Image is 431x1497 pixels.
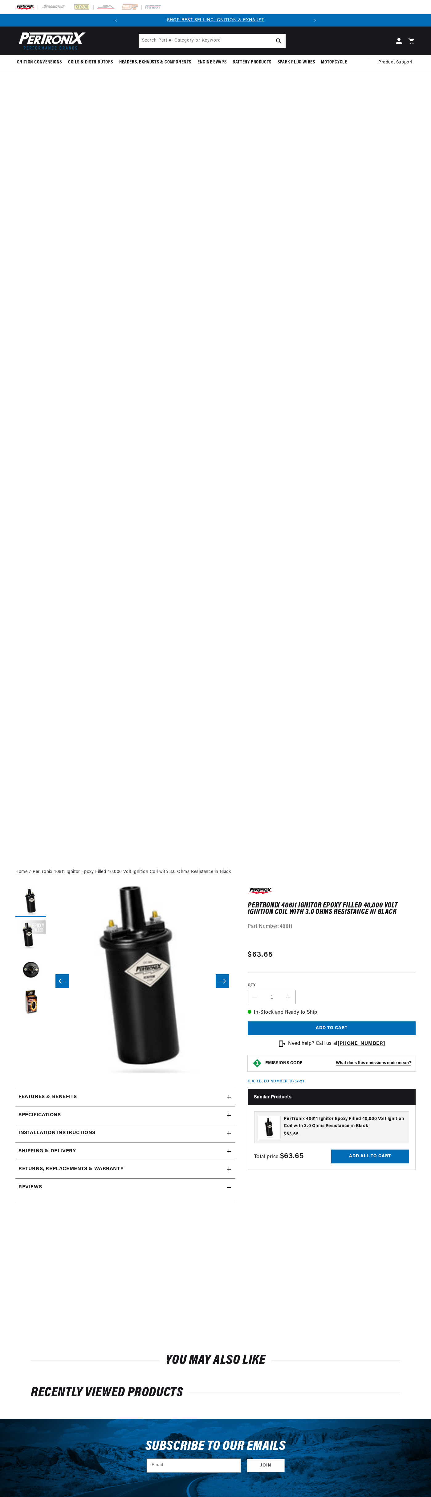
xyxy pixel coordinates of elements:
[194,55,230,70] summary: Engine Swaps
[248,983,416,988] label: QTY
[233,59,271,66] span: Battery Products
[139,34,286,48] input: Search Part #, Category or Keyword
[15,1106,235,1124] summary: Specifications
[68,59,113,66] span: Coils & Distributors
[252,1058,262,1068] img: Emissions code
[15,55,65,70] summary: Ignition Conversions
[18,1147,76,1155] h2: Shipping & Delivery
[321,59,347,66] span: Motorcycle
[116,55,194,70] summary: Headers, Exhausts & Components
[338,1041,385,1046] a: [PHONE_NUMBER]
[15,1124,235,1142] summary: Installation instructions
[145,1441,286,1452] h3: Subscribe to our emails
[15,869,416,875] nav: breadcrumbs
[15,920,46,951] button: Load image 2 in gallery view
[248,923,416,931] div: Part Number:
[272,34,286,48] button: Search Part #, Category or Keyword
[15,59,62,66] span: Ignition Conversions
[331,1150,409,1163] button: Add all to cart
[65,55,116,70] summary: Coils & Distributors
[110,14,122,26] button: Translation missing: en.sections.announcements.previous_announcement
[15,30,86,51] img: Pertronix
[248,1021,416,1035] button: Add to cart
[18,1111,61,1119] h2: Specifications
[284,1131,299,1138] span: $63.65
[15,954,46,985] button: Load image 3 in gallery view
[31,1387,400,1399] h2: RECENTLY VIEWED PRODUCTS
[274,55,318,70] summary: Spark Plug Wires
[55,974,69,988] button: Slide left
[18,1165,124,1173] h2: Returns, Replacements & Warranty
[378,59,413,66] span: Product Support
[288,1040,385,1048] p: Need help? Call us at
[248,1089,416,1105] h2: Similar Products
[15,869,27,875] a: Home
[18,1129,96,1137] h2: Installation instructions
[247,1459,285,1473] button: Subscribe
[265,1061,411,1066] button: EMISSIONS CODEWhat does this emissions code mean?
[31,1355,400,1366] h2: You may also like
[378,55,416,70] summary: Product Support
[309,14,321,26] button: Translation missing: en.sections.announcements.next_announcement
[280,924,293,929] strong: 40611
[318,55,350,70] summary: Motorcycle
[15,1142,235,1160] summary: Shipping & Delivery
[18,1183,42,1191] h2: Reviews
[248,1079,304,1084] p: C.A.R.B. EO Number: D-57-21
[122,17,309,24] div: Announcement
[15,1088,235,1106] summary: Features & Benefits
[197,59,226,66] span: Engine Swaps
[248,903,416,915] h1: PerTronix 40611 Ignitor Epoxy Filled 40,000 Volt Ignition Coil with 3.0 Ohms Resistance in Black
[265,1061,303,1065] strong: EMISSIONS CODE
[278,59,315,66] span: Spark Plug Wires
[248,1009,416,1017] p: In-Stock and Ready to Ship
[336,1061,411,1065] strong: What does this emissions code mean?
[15,1179,235,1196] summary: Reviews
[254,1154,303,1159] span: Total price:
[280,1153,304,1160] strong: $63.65
[147,1459,241,1472] input: Email
[33,869,231,875] a: PerTronix 40611 Ignitor Epoxy Filled 40,000 Volt Ignition Coil with 3.0 Ohms Resistance in Black
[248,949,273,960] span: $63.65
[216,974,229,988] button: Slide right
[15,886,46,917] button: Load image 1 in gallery view
[15,886,235,1076] media-gallery: Gallery Viewer
[15,1160,235,1178] summary: Returns, Replacements & Warranty
[230,55,274,70] summary: Battery Products
[122,17,309,24] div: 1 of 2
[167,18,264,22] a: SHOP BEST SELLING IGNITION & EXHAUST
[18,1093,77,1101] h2: Features & Benefits
[119,59,191,66] span: Headers, Exhausts & Components
[15,988,46,1019] button: Load image 4 in gallery view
